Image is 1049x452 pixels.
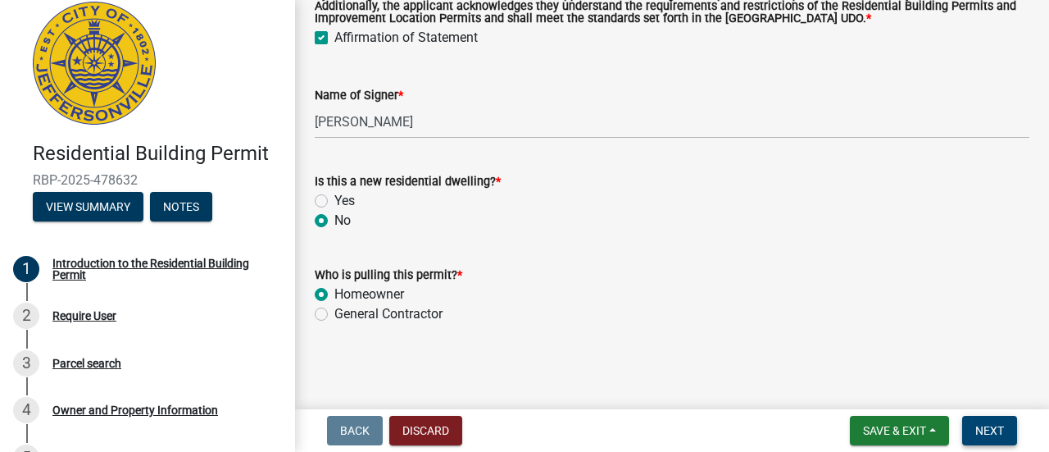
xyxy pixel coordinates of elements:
div: Introduction to the Residential Building Permit [52,258,269,281]
wm-modal-confirm: Summary [33,201,143,214]
label: Who is pulling this permit? [315,270,462,281]
label: Yes [334,191,355,211]
div: Owner and Property Information [52,404,218,416]
h4: Residential Building Permit [33,142,282,166]
label: General Contractor [334,304,443,324]
div: Parcel search [52,358,121,369]
div: 3 [13,350,39,377]
button: Next [962,416,1017,445]
wm-modal-confirm: Notes [150,201,212,214]
span: Back [340,424,370,437]
label: No [334,211,351,231]
img: City of Jeffersonville, Indiana [33,2,156,125]
span: Next [975,424,1004,437]
label: Is this a new residential dwelling? [315,176,501,188]
div: 4 [13,397,39,423]
span: RBP-2025-478632 [33,172,262,188]
label: Affirmation of Statement [334,28,478,48]
button: Save & Exit [850,416,949,445]
button: View Summary [33,192,143,221]
button: Notes [150,192,212,221]
button: Back [327,416,383,445]
div: Require User [52,310,116,322]
span: Save & Exit [863,424,926,437]
label: Name of Signer [315,90,403,102]
button: Discard [389,416,462,445]
div: 1 [13,256,39,282]
label: Homeowner [334,285,404,304]
div: 2 [13,303,39,329]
